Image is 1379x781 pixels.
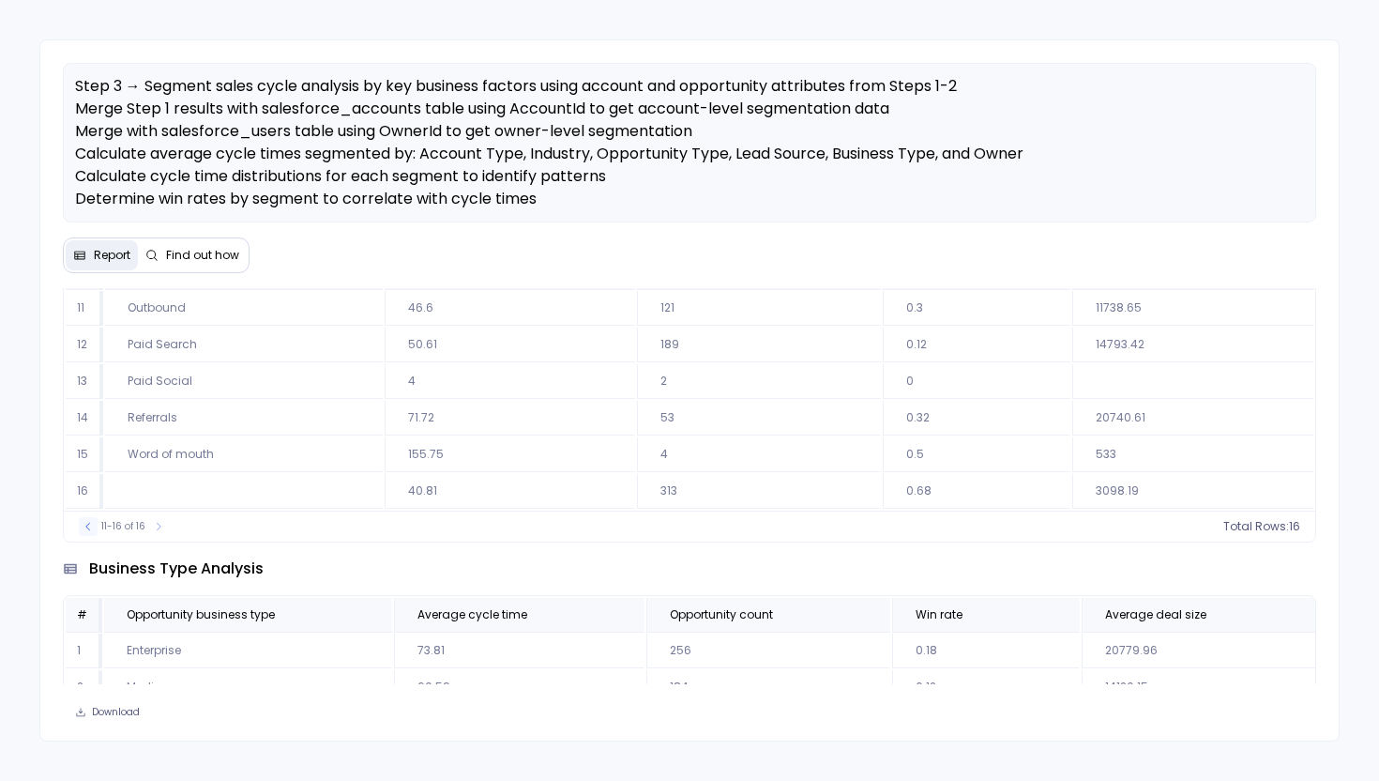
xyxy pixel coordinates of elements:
span: Average cycle time [417,607,527,622]
td: Referrals [105,401,383,436]
td: 189 [637,328,881,362]
td: 20779.96 [1082,634,1324,668]
td: 11 [66,291,103,326]
span: Opportunity count [670,607,773,622]
span: Download [92,706,140,719]
td: 53 [637,401,881,436]
td: 60.59 [394,670,644,705]
td: 313 [637,474,881,509]
td: 71.72 [385,401,635,436]
span: Win rate [916,607,962,622]
td: 15 [66,437,103,472]
td: 50.61 [385,328,635,362]
span: Step 3 → Segment sales cycle analysis by key business factors using account and opportunity attri... [75,75,1023,277]
td: 4 [385,364,635,399]
span: Total Rows: [1223,519,1289,534]
td: 46.6 [385,291,635,326]
td: 184 [646,670,890,705]
td: Paid Search [105,328,383,362]
td: 121 [637,291,881,326]
span: # [77,606,87,622]
button: Report [66,240,138,270]
td: Enterprise [104,634,392,668]
td: 0.12 [892,670,1080,705]
td: 16 [66,474,103,509]
td: Paid Social [105,364,383,399]
td: 0.5 [883,437,1070,472]
td: 40.81 [385,474,635,509]
span: 11-16 of 16 [101,519,145,534]
td: 2 [637,364,881,399]
td: 73.81 [394,634,644,668]
span: 16 [1289,519,1300,534]
td: 0.18 [892,634,1080,668]
td: Word of mouth [105,437,383,472]
td: 0.12 [883,328,1070,362]
td: Outbound [105,291,383,326]
span: Find out how [166,248,239,263]
td: 13 [66,364,103,399]
td: 14793.42 [1072,328,1314,362]
button: Find out how [138,240,247,270]
td: 155.75 [385,437,635,472]
span: Report [94,248,130,263]
td: 12 [66,328,103,362]
td: 1 [66,634,102,668]
td: 3098.19 [1072,474,1314,509]
td: 0 [883,364,1070,399]
td: 0.32 [883,401,1070,436]
td: 0.3 [883,291,1070,326]
td: 14 [66,401,103,436]
td: 11738.65 [1072,291,1314,326]
td: 4 [637,437,881,472]
td: 256 [646,634,890,668]
td: 14120.15 [1082,670,1324,705]
td: 20740.61 [1072,401,1314,436]
button: Download [63,699,152,726]
td: 0.68 [883,474,1070,509]
td: Medium [104,670,392,705]
span: Opportunity business type [127,607,275,622]
span: Average deal size [1105,607,1206,622]
td: 533 [1072,437,1314,472]
td: 2 [66,670,102,705]
span: business type analysis [89,558,264,580]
